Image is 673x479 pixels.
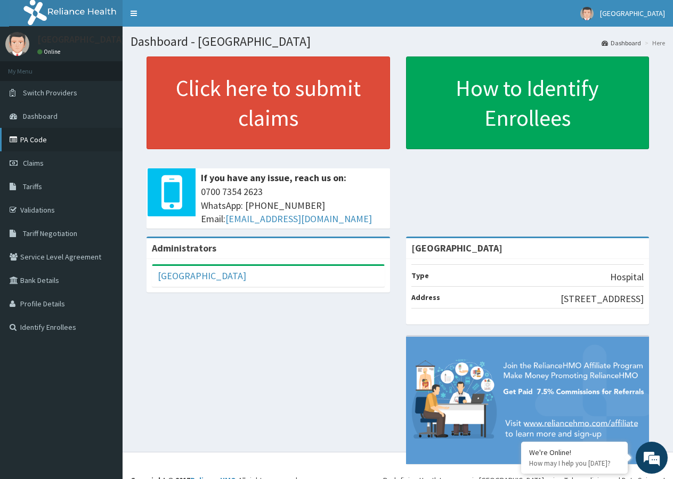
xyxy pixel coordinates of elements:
[642,38,665,47] li: Here
[580,7,594,20] img: User Image
[225,213,372,225] a: [EMAIL_ADDRESS][DOMAIN_NAME]
[406,56,650,149] a: How to Identify Enrollees
[37,48,63,55] a: Online
[411,242,502,254] strong: [GEOGRAPHIC_DATA]
[37,35,125,44] p: [GEOGRAPHIC_DATA]
[411,271,429,280] b: Type
[600,9,665,18] span: [GEOGRAPHIC_DATA]
[23,229,77,238] span: Tariff Negotiation
[602,38,641,47] a: Dashboard
[158,270,246,282] a: [GEOGRAPHIC_DATA]
[23,182,42,191] span: Tariffs
[529,459,620,468] p: How may I help you today?
[411,293,440,302] b: Address
[406,337,650,464] img: provider-team-banner.png
[131,35,665,48] h1: Dashboard - [GEOGRAPHIC_DATA]
[561,292,644,306] p: [STREET_ADDRESS]
[610,270,644,284] p: Hospital
[201,172,346,184] b: If you have any issue, reach us on:
[5,32,29,56] img: User Image
[23,88,77,98] span: Switch Providers
[23,158,44,168] span: Claims
[147,56,390,149] a: Click here to submit claims
[23,111,58,121] span: Dashboard
[529,448,620,457] div: We're Online!
[152,242,216,254] b: Administrators
[201,185,385,226] span: 0700 7354 2623 WhatsApp: [PHONE_NUMBER] Email:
